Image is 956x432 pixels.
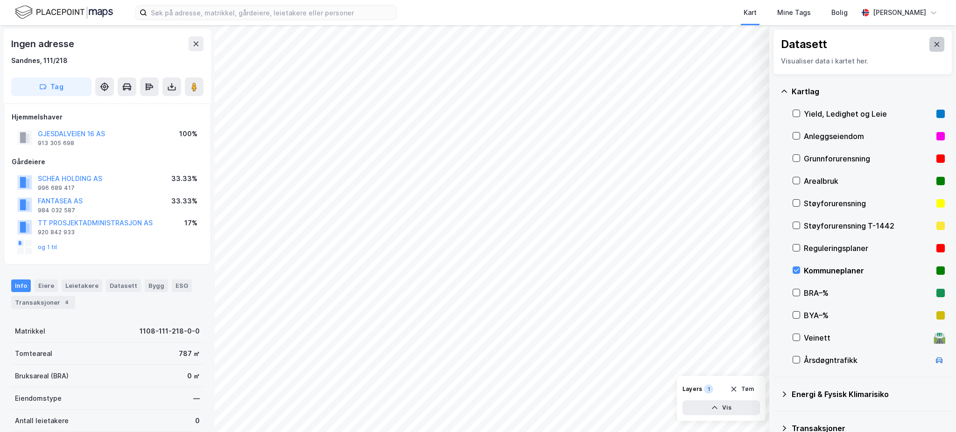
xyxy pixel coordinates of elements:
[804,310,933,321] div: BYA–%
[682,385,702,393] div: Layers
[11,279,31,292] div: Info
[804,198,933,209] div: Støyforurensning
[193,393,200,404] div: —
[909,387,956,432] div: Kontrollprogram for chat
[12,111,203,123] div: Hjemmelshaver
[179,348,200,359] div: 787 ㎡
[804,243,933,254] div: Reguleringsplaner
[38,184,75,192] div: 996 689 417
[35,279,58,292] div: Eiere
[804,332,930,343] div: Veinett
[145,279,168,292] div: Bygg
[11,77,91,96] button: Tag
[909,387,956,432] iframe: Chat Widget
[704,384,713,394] div: 1
[831,7,848,18] div: Bolig
[195,415,200,426] div: 0
[15,370,69,382] div: Bruksareal (BRA)
[15,326,45,337] div: Matrikkel
[15,4,113,21] img: logo.f888ab2527a4732fd821a326f86c7f29.svg
[172,279,192,292] div: ESG
[187,370,200,382] div: 0 ㎡
[804,287,933,299] div: BRA–%
[804,131,933,142] div: Anleggseiendom
[179,128,197,139] div: 100%
[744,7,757,18] div: Kart
[804,355,930,366] div: Årsdøgntrafikk
[792,86,945,97] div: Kartlag
[38,139,74,147] div: 913 305 698
[15,393,62,404] div: Eiendomstype
[171,195,197,207] div: 33.33%
[804,108,933,119] div: Yield, Ledighet og Leie
[11,55,68,66] div: Sandnes, 111/218
[11,36,76,51] div: Ingen adresse
[11,296,75,309] div: Transaksjoner
[184,217,197,229] div: 17%
[804,153,933,164] div: Grunnforurensning
[873,7,926,18] div: [PERSON_NAME]
[781,56,944,67] div: Visualiser data i kartet her.
[804,175,933,187] div: Arealbruk
[792,389,945,400] div: Energi & Fysisk Klimarisiko
[15,415,69,426] div: Antall leietakere
[804,265,933,276] div: Kommuneplaner
[106,279,141,292] div: Datasett
[12,156,203,167] div: Gårdeiere
[781,37,827,52] div: Datasett
[724,382,760,397] button: Tøm
[140,326,200,337] div: 1108-111-218-0-0
[15,348,52,359] div: Tomteareal
[147,6,396,20] input: Søk på adresse, matrikkel, gårdeiere, leietakere eller personer
[777,7,811,18] div: Mine Tags
[804,220,933,231] div: Støyforurensning T-1442
[38,207,75,214] div: 984 032 587
[682,400,760,415] button: Vis
[933,332,946,344] div: 🛣️
[62,298,71,307] div: 4
[38,229,75,236] div: 920 842 933
[171,173,197,184] div: 33.33%
[62,279,102,292] div: Leietakere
